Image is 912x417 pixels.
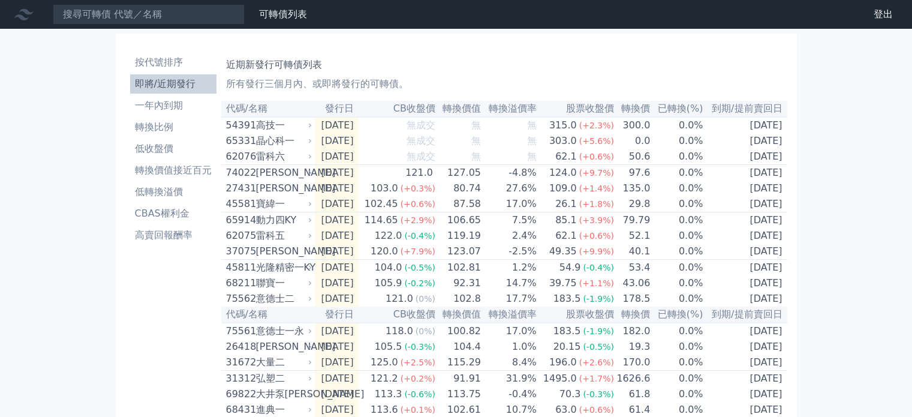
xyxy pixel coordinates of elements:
span: (+0.2%) [401,374,435,383]
div: 進典一 [256,403,310,417]
td: 127.05 [436,165,481,181]
div: 54391 [226,118,253,133]
div: 高技一 [256,118,310,133]
p: 所有發行三個月內、或即將發行的可轉債。 [226,77,782,91]
span: (-0.5%) [404,263,435,272]
div: 75562 [226,292,253,306]
td: 0.0% [651,339,703,355]
td: 100.82 [436,323,481,339]
td: 31.9% [481,371,537,387]
div: 121.0 [403,166,435,180]
td: [DATE] [704,149,787,165]
div: 103.0 [368,181,401,196]
span: 無成交 [407,151,435,162]
td: 300.0 [615,117,651,133]
div: 183.5 [551,292,583,306]
td: 0.0% [651,244,703,260]
div: 意德士一永 [256,324,310,338]
td: [DATE] [704,371,787,387]
td: 0.0% [651,149,703,165]
span: (0%) [416,326,435,336]
td: -2.5% [481,244,537,260]
span: (+0.6%) [401,199,435,209]
span: (-1.9%) [583,326,614,336]
td: 27.6% [481,181,537,196]
a: 轉換價值接近百元 [130,161,216,180]
div: 光隆精密一KY [256,260,310,275]
td: 2.4% [481,228,537,244]
div: 70.3 [557,387,583,401]
li: 轉換價值接近百元 [130,163,216,178]
div: 109.0 [547,181,579,196]
div: 聯寶一 [256,276,310,290]
td: [DATE] [315,212,359,229]
td: 0.0% [651,181,703,196]
td: 17.0% [481,323,537,339]
td: [DATE] [704,244,787,260]
span: (-0.6%) [404,389,435,399]
td: [DATE] [704,386,787,402]
td: 50.6 [615,149,651,165]
div: [PERSON_NAME] [256,166,310,180]
div: 37075 [226,244,253,259]
input: 搜尋可轉債 代號／名稱 [53,4,245,25]
th: 股票收盤價 [537,101,615,117]
li: 轉換比例 [130,120,216,134]
td: 182.0 [615,323,651,339]
span: (-0.2%) [404,278,435,288]
td: -4.8% [481,165,537,181]
span: 無 [471,151,481,162]
div: 27431 [226,181,253,196]
td: 0.0% [651,260,703,276]
td: 113.75 [436,386,481,402]
td: [DATE] [315,244,359,260]
td: -0.4% [481,386,537,402]
div: 121.2 [368,371,401,386]
div: 303.0 [547,134,579,148]
li: 高賣回報酬率 [130,228,216,242]
div: 68431 [226,403,253,417]
td: [DATE] [315,260,359,276]
td: [DATE] [704,228,787,244]
th: 股票收盤價 [537,307,615,323]
div: 74022 [226,166,253,180]
span: (+7.9%) [401,247,435,256]
td: [DATE] [315,117,359,133]
span: (-1.9%) [583,294,614,304]
div: 1495.0 [541,371,579,386]
span: 無成交 [407,119,435,131]
span: (+1.4%) [579,184,614,193]
span: (+0.6%) [579,231,614,241]
td: 1.2% [481,260,537,276]
td: [DATE] [315,371,359,387]
div: 62.1 [553,229,579,243]
span: 無 [527,119,537,131]
span: (+2.6%) [579,358,614,367]
span: (+2.5%) [401,358,435,367]
div: 114.65 [362,213,401,227]
span: (+0.3%) [401,184,435,193]
li: 一年內到期 [130,98,216,113]
div: 62076 [226,149,253,164]
div: 113.6 [368,403,401,417]
div: 315.0 [547,118,579,133]
td: 102.8 [436,291,481,307]
div: 31312 [226,371,253,386]
td: 0.0% [651,355,703,371]
div: [PERSON_NAME] [256,244,310,259]
td: 91.91 [436,371,481,387]
span: (+1.7%) [579,374,614,383]
th: 轉換價 [615,101,651,117]
th: 轉換溢價率 [481,101,537,117]
td: 0.0% [651,228,703,244]
td: 0.0% [651,386,703,402]
div: 動力四KY [256,213,310,227]
span: 無 [471,135,481,146]
td: 0.0% [651,196,703,212]
th: CB收盤價 [359,101,436,117]
td: 80.74 [436,181,481,196]
a: 登出 [864,5,902,24]
th: CB收盤價 [359,307,436,323]
div: 62.1 [553,149,579,164]
span: (+0.6%) [579,405,614,415]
